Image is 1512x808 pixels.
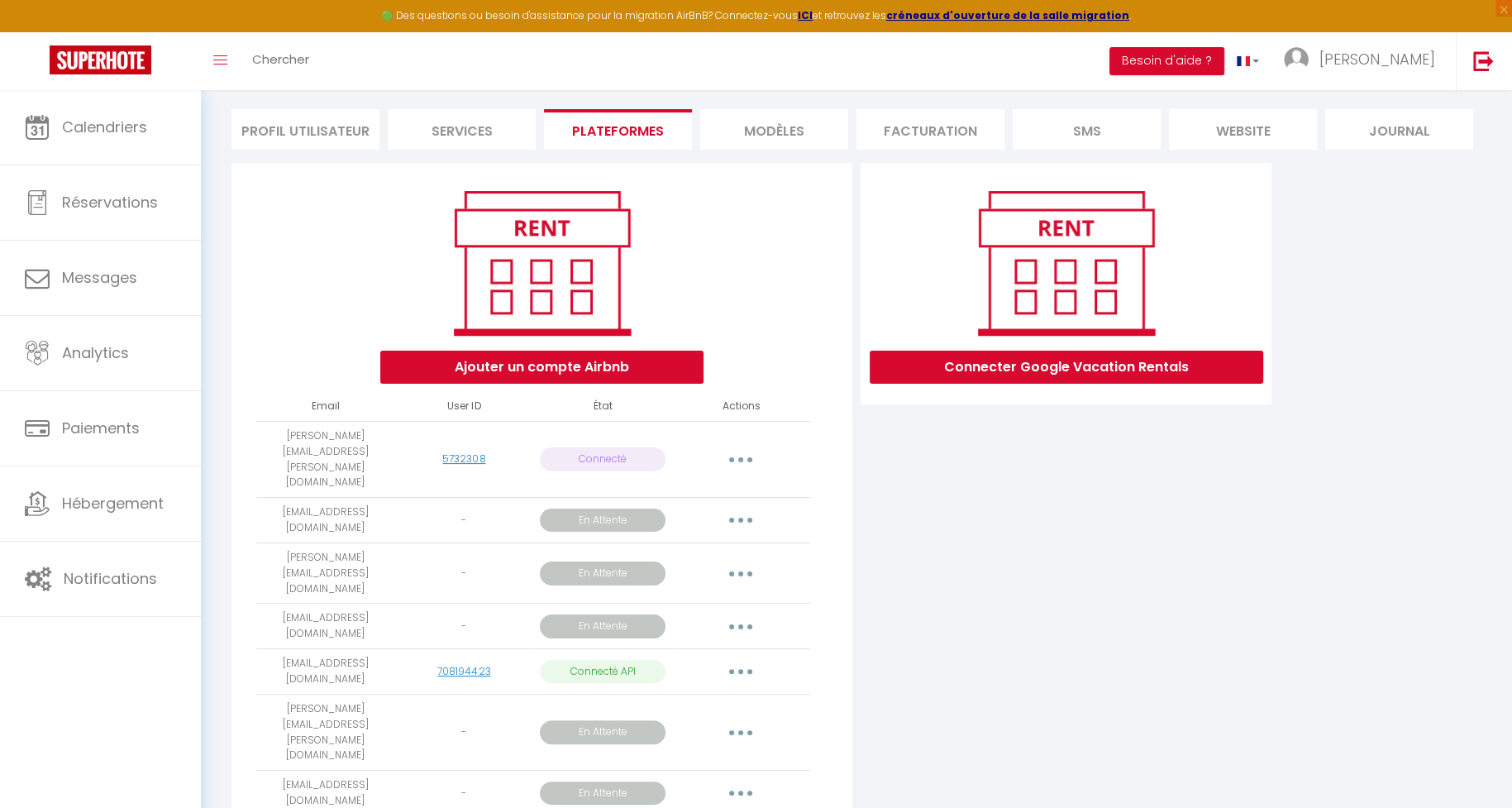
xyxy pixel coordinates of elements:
[62,267,137,288] span: Messages
[886,8,1129,22] a: créneaux d'ouverture de la salle migration
[256,543,395,604] td: [PERSON_NAME][EMAIL_ADDRESS][DOMAIN_NAME]
[256,604,395,649] td: [EMAIL_ADDRESS][DOMAIN_NAME]
[1325,109,1473,150] li: Journal
[252,50,309,68] span: Chercher
[62,418,140,438] span: Paiements
[437,664,490,678] a: 708194423
[1271,32,1456,90] a: ... [PERSON_NAME]
[540,782,665,806] p: En Attente
[1169,109,1317,150] li: website
[64,568,157,589] span: Notifications
[380,351,704,384] button: Ajouter un compte Airbnb
[540,660,665,684] p: Connecté API
[231,109,379,150] li: Profil Utilisateur
[700,109,848,150] li: MODÈLES
[402,513,527,528] div: -
[540,614,665,638] p: En Attente
[672,392,811,421] th: Actions
[256,421,395,497] td: [PERSON_NAME][EMAIL_ADDRESS][PERSON_NAME][DOMAIN_NAME]
[256,498,395,543] td: [EMAIL_ADDRESS][DOMAIN_NAME]
[1319,49,1435,69] span: [PERSON_NAME]
[240,32,322,90] a: Chercher
[436,184,647,342] img: rent.png
[50,45,151,74] img: Super Booking
[62,192,158,213] span: Réservations
[540,562,665,586] p: En Attente
[256,694,395,770] td: [PERSON_NAME][EMAIL_ADDRESS][PERSON_NAME][DOMAIN_NAME]
[540,447,665,471] p: Connecté
[961,184,1171,342] img: rent.png
[1442,734,1500,796] iframe: Chat
[256,649,395,695] td: [EMAIL_ADDRESS][DOMAIN_NAME]
[544,109,692,150] li: Plateformes
[395,392,534,421] th: User ID
[533,392,672,421] th: État
[442,452,485,466] a: 5732308
[402,786,527,801] div: -
[62,342,129,363] span: Analytics
[256,392,395,421] th: Email
[402,619,527,634] div: -
[402,566,527,581] div: -
[540,720,665,744] p: En Attente
[1013,109,1161,150] li: SMS
[388,109,536,150] li: Services
[13,7,63,56] button: Ouvrir le widget de chat LiveChat
[62,493,164,514] span: Hébergement
[1109,47,1224,75] button: Besoin d'aide ?
[870,351,1263,384] button: Connecter Google Vacation Rentals
[1473,50,1494,71] img: logout
[402,724,527,740] div: -
[856,109,1004,150] li: Facturation
[1284,47,1309,72] img: ...
[798,8,813,22] a: ICI
[540,509,665,533] p: En Attente
[62,117,147,137] span: Calendriers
